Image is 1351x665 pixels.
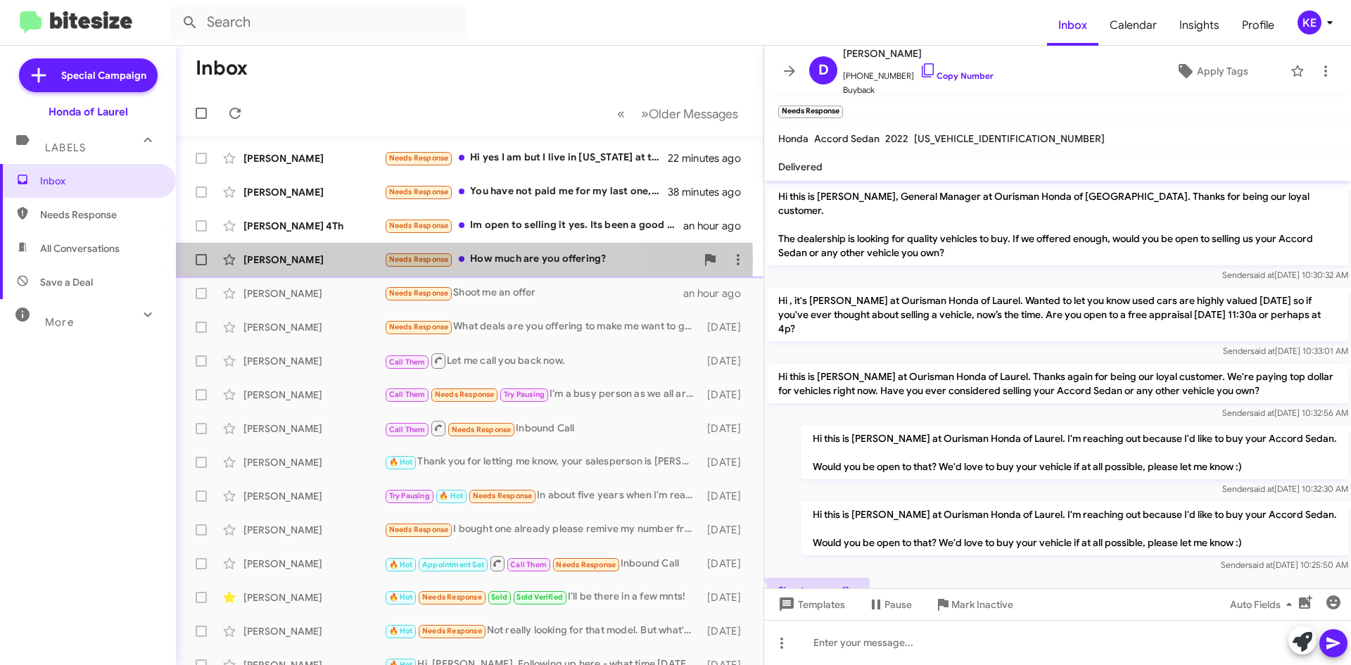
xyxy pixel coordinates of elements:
span: Mark Inactive [951,592,1013,617]
div: [DATE] [700,388,752,402]
div: Not really looking for that model. But what's your best price on it [384,623,700,639]
div: [PERSON_NAME] [243,590,384,604]
span: Sender [DATE] 10:32:30 AM [1222,483,1348,494]
span: Call Them [389,357,426,367]
small: Needs Response [778,106,843,118]
div: [DATE] [700,523,752,537]
div: 38 minutes ago [668,185,752,199]
div: [DATE] [700,624,752,638]
span: Sold Verified [516,593,563,602]
div: Let me call you back now. [384,352,700,369]
div: I bought one already please remive my number from your list thank you! [384,521,700,538]
button: Mark Inactive [923,592,1025,617]
div: [PERSON_NAME] [243,185,384,199]
div: How much are you offering? [384,251,696,267]
a: Special Campaign [19,58,158,92]
span: Labels [45,141,86,154]
span: Appointment Set [422,560,484,569]
span: Delivered [778,160,823,173]
div: [DATE] [700,354,752,368]
p: Hi this is [PERSON_NAME] at Ourisman Honda of Laurel. Thanks again for being our loyal customer. ... [767,364,1348,403]
div: [DATE] [700,557,752,571]
span: 🔥 Hot [389,593,413,602]
span: Accord Sedan [814,132,880,145]
span: Needs Response [389,255,449,264]
a: Inbox [1047,5,1098,46]
div: KE [1298,11,1321,34]
span: Needs Response [452,425,512,434]
span: Try Pausing [504,390,545,399]
span: Needs Response [435,390,495,399]
div: In about five years when I'm ready to trade in the car I bought [DATE]. [384,488,700,504]
div: [PERSON_NAME] [243,320,384,334]
span: More [45,316,74,329]
div: Thank you for letting me know, your salesperson is [PERSON_NAME]. She will follow up with you to ... [384,454,700,470]
span: Needs Response [40,208,160,222]
span: Older Messages [649,106,738,122]
span: said at [1250,483,1274,494]
button: Next [633,99,747,128]
button: Templates [764,592,856,617]
span: 🔥 Hot [389,560,413,569]
span: [PHONE_NUMBER] [843,62,994,83]
span: Pause [884,592,912,617]
span: [US_VEHICLE_IDENTIFICATION_NUMBER] [914,132,1105,145]
div: You have not paid me for my last one, check your email record [384,184,668,200]
div: [PERSON_NAME] [243,523,384,537]
p: Hi this is [PERSON_NAME], General Manager at Ourisman Honda of [GEOGRAPHIC_DATA]. Thanks for bein... [767,184,1348,265]
span: Special Campaign [61,68,146,82]
span: All Conversations [40,241,120,255]
span: Insights [1168,5,1231,46]
div: [PERSON_NAME] [243,557,384,571]
span: Needs Response [389,221,449,230]
div: an hour ago [683,286,752,300]
div: Inbound Call [384,555,700,572]
span: 🔥 Hot [389,457,413,467]
span: Needs Response [389,153,449,163]
button: KE [1286,11,1336,34]
span: Needs Response [389,322,449,331]
button: Apply Tags [1139,58,1283,84]
span: « [617,105,625,122]
span: Needs Response [389,187,449,196]
span: Save a Deal [40,275,93,289]
span: Honda [778,132,808,145]
span: Call Them [389,390,426,399]
span: Sender [DATE] 10:33:01 AM [1223,346,1348,356]
div: [PERSON_NAME] [243,422,384,436]
div: 22 minutes ago [668,151,752,165]
span: 🔥 Hot [439,491,463,500]
div: [DATE] [700,422,752,436]
div: [PERSON_NAME] [243,489,384,503]
span: Try Pausing [389,491,430,500]
div: [DATE] [700,590,752,604]
span: Needs Response [422,626,482,635]
div: Im open to selling it yes. Its been a good car [384,217,683,234]
span: Templates [775,592,845,617]
div: [DATE] [700,320,752,334]
div: [PERSON_NAME] 4Th [243,219,384,233]
span: Needs Response [422,593,482,602]
span: Sender [DATE] 10:32:56 AM [1222,407,1348,418]
span: Sender [DATE] 10:30:32 AM [1222,270,1348,280]
a: Calendar [1098,5,1168,46]
span: 2022 [885,132,908,145]
a: Profile [1231,5,1286,46]
button: Pause [856,592,923,617]
div: [PERSON_NAME] [243,624,384,638]
span: Sold [491,593,507,602]
nav: Page navigation example [609,99,747,128]
span: Needs Response [389,289,449,298]
span: Auto Fields [1230,592,1298,617]
div: Hi yes I am but I live in [US_STATE] at the moment lol [384,150,668,166]
div: an hour ago [683,219,752,233]
input: Search [170,6,466,39]
div: Honda of Laurel [49,105,128,119]
span: Sender [DATE] 10:25:50 AM [1221,559,1348,570]
div: [PERSON_NAME] [243,151,384,165]
span: Inbox [40,174,160,188]
span: Needs Response [473,491,533,500]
